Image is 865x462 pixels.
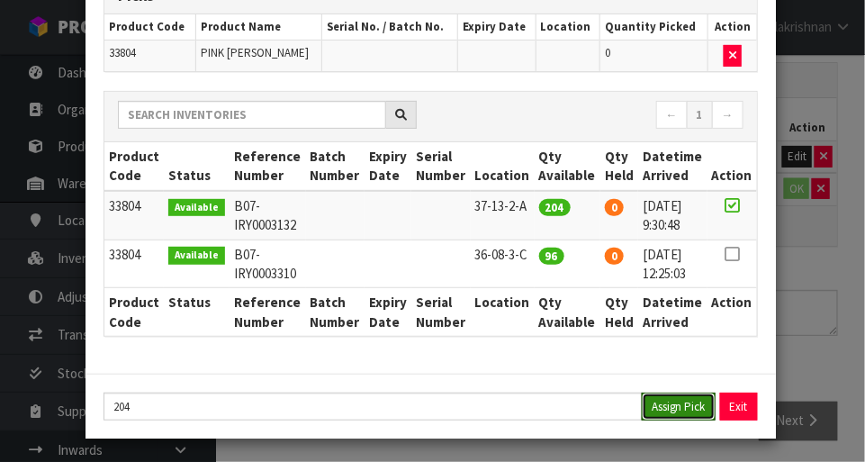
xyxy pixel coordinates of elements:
th: Action [708,14,757,41]
th: Datetime Arrived [638,288,707,336]
a: → [712,101,743,130]
th: Action [707,142,757,191]
input: Search inventories [118,101,386,129]
td: 33804 [104,240,164,288]
span: 0 [605,199,624,216]
a: 1 [687,101,713,130]
th: Action [707,288,757,336]
td: 37-13-2-A [471,191,535,240]
th: Reference Number [230,142,306,191]
span: 0 [605,248,624,265]
span: 204 [539,199,571,216]
th: Expiry Date [365,142,411,191]
th: Expiry Date [365,288,411,336]
th: Quantity Picked [600,14,708,41]
th: Product Code [104,288,164,336]
span: 96 [539,248,564,265]
th: Serial Number [411,142,470,191]
span: 33804 [109,45,136,60]
th: Serial No. / Batch No. [321,14,457,41]
th: Status [164,142,230,191]
span: 0 [605,45,610,60]
td: 36-08-3-C [471,240,535,288]
span: Available [168,199,225,217]
th: Product Code [104,142,164,191]
td: [DATE] 9:30:48 [638,191,707,240]
th: Serial Number [411,288,470,336]
th: Batch Number [306,288,365,336]
th: Location [471,288,535,336]
span: PINK [PERSON_NAME] [201,45,309,60]
th: Batch Number [306,142,365,191]
th: Datetime Arrived [638,142,707,191]
th: Expiry Date [457,14,536,41]
th: Location [471,142,535,191]
nav: Page navigation [444,101,743,132]
th: Qty Held [600,142,638,191]
th: Product Name [195,14,321,41]
td: B07-IRY0003132 [230,191,306,240]
input: Quantity Picked [104,393,643,421]
span: Available [168,247,225,265]
th: Qty Held [600,288,638,336]
th: Qty Available [535,142,600,191]
a: ← [656,101,688,130]
td: 33804 [104,191,164,240]
th: Status [164,288,230,336]
td: B07-IRY0003310 [230,240,306,288]
th: Location [536,14,600,41]
button: Assign Pick [642,393,716,421]
th: Qty Available [535,288,600,336]
th: Product Code [104,14,195,41]
td: [DATE] 12:25:03 [638,240,707,288]
th: Reference Number [230,288,306,336]
button: Exit [720,393,758,421]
